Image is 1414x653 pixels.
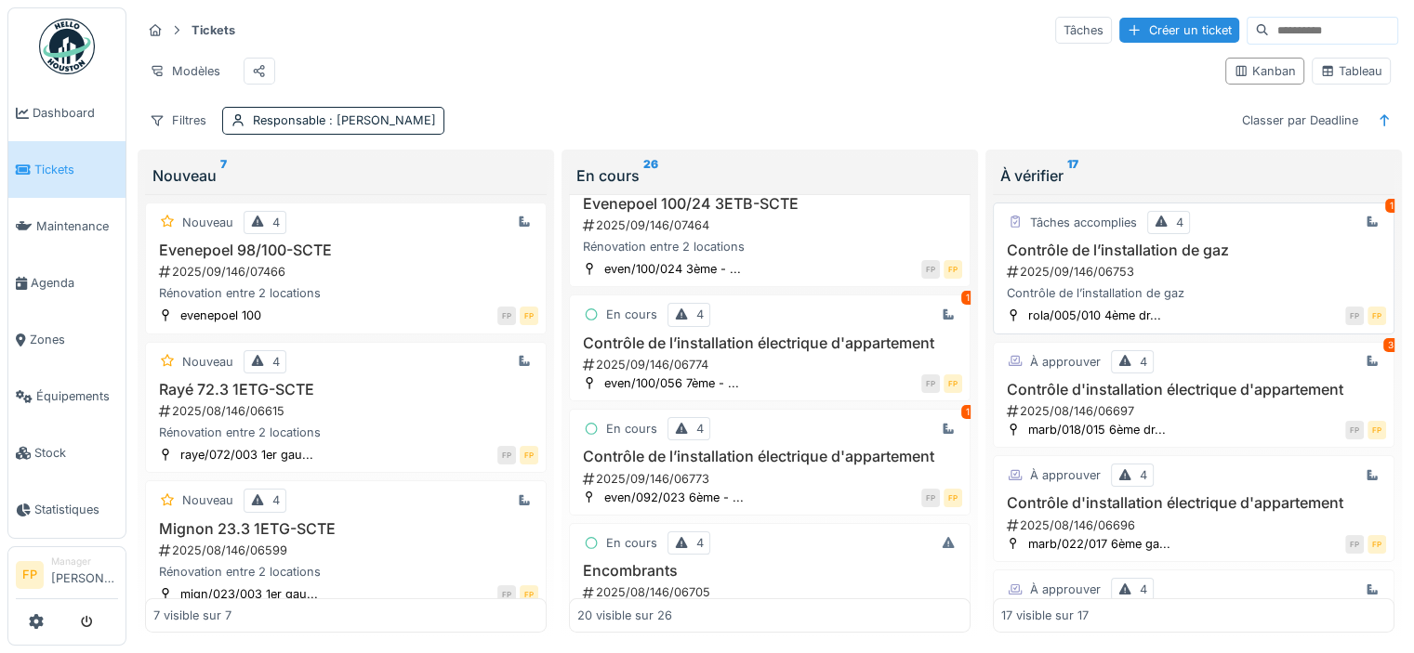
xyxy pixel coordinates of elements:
[34,444,118,462] span: Stock
[1140,581,1147,598] div: 4
[16,561,44,589] li: FP
[1028,307,1161,324] div: rola/005/010 4ème dr...
[576,164,963,187] div: En cours
[577,195,962,213] h3: Evenepoel 100/24 3ETB-SCTE
[30,331,118,348] span: Zones
[157,263,538,281] div: 2025/09/146/07466
[272,491,280,509] div: 4
[604,489,744,506] div: even/092/023 6ème - ...
[944,489,962,507] div: FP
[1028,535,1170,553] div: marb/022/017 6ème ga...
[921,489,940,507] div: FP
[34,161,118,178] span: Tickets
[220,164,227,187] sup: 7
[180,307,261,324] div: evenepoel 100
[1345,421,1364,439] div: FP
[1005,516,1386,534] div: 2025/08/146/06696
[8,311,126,368] a: Zones
[1001,607,1089,624] div: 17 visible sur 17
[153,381,538,398] h3: Rayé 72.3 1ETG-SCTE
[1000,164,1387,187] div: À vérifier
[696,534,704,552] div: 4
[1368,307,1386,325] div: FP
[1385,199,1398,213] div: 1
[696,420,704,438] div: 4
[33,104,118,122] span: Dashboard
[1345,307,1364,325] div: FP
[36,217,118,235] span: Maintenance
[1234,62,1296,80] div: Kanban
[8,424,126,481] a: Stock
[1320,62,1382,80] div: Tableau
[604,260,741,278] div: even/100/024 3ème - ...
[1001,242,1386,259] h3: Contrôle de l’installation de gaz
[1140,353,1147,371] div: 4
[1119,18,1239,43] div: Créer un ticket
[153,284,538,302] div: Rénovation entre 2 locations
[1001,494,1386,512] h3: Contrôle d'installation électrique d'appartement
[497,446,516,464] div: FP
[606,306,657,323] div: En cours
[180,585,318,603] div: mign/023/003 1er gau...
[1005,263,1386,281] div: 2025/09/146/06753
[153,607,231,624] div: 7 visible sur 7
[1030,353,1101,371] div: À approuver
[157,402,538,420] div: 2025/08/146/06615
[1055,17,1112,44] div: Tâches
[253,111,436,129] div: Responsable
[497,307,516,325] div: FP
[520,585,538,604] div: FP
[8,255,126,311] a: Agenda
[182,353,233,371] div: Nouveau
[272,353,280,371] div: 4
[34,501,118,518] span: Statistiques
[581,356,962,373] div: 2025/09/146/06774
[153,520,538,538] h3: Mignon 23.3 1ETG-SCTE
[581,583,962,601] div: 2025/08/146/06705
[961,405,974,419] div: 1
[606,420,657,438] div: En cours
[577,607,672,624] div: 20 visible sur 26
[1028,421,1166,438] div: marb/018/015 6ème dr...
[643,164,658,187] sup: 26
[577,562,962,580] h3: Encombrants
[153,424,538,441] div: Rénovation entre 2 locations
[581,216,962,234] div: 2025/09/146/07464
[577,334,962,352] h3: Contrôle de l’installation électrique d'appartement
[8,85,126,141] a: Dashboard
[153,563,538,581] div: Rénovation entre 2 locations
[520,446,538,464] div: FP
[152,164,539,187] div: Nouveau
[141,58,229,85] div: Modèles
[577,448,962,465] h3: Contrôle de l’installation électrique d'appartement
[961,291,974,305] div: 1
[1368,421,1386,439] div: FP
[1005,402,1386,420] div: 2025/08/146/06697
[581,470,962,488] div: 2025/09/146/06773
[8,481,126,538] a: Statistiques
[31,274,118,292] span: Agenda
[1001,381,1386,398] h3: Contrôle d'installation électrique d'appartement
[1030,581,1101,598] div: À approuver
[1001,284,1386,302] div: Contrôle de l’installation de gaz
[1383,338,1398,352] div: 3
[1234,107,1367,134] div: Classer par Deadline
[1345,535,1364,554] div: FP
[944,260,962,279] div: FP
[606,534,657,552] div: En cours
[51,555,118,568] div: Manager
[921,260,940,279] div: FP
[1176,214,1183,231] div: 4
[1067,164,1078,187] sup: 17
[182,214,233,231] div: Nouveau
[1030,214,1137,231] div: Tâches accomplies
[577,238,962,255] div: Rénovation entre 2 locations
[1140,466,1147,484] div: 4
[16,555,118,599] a: FP Manager[PERSON_NAME]
[1368,535,1386,554] div: FP
[36,387,118,405] span: Équipements
[1030,466,1101,484] div: À approuver
[325,113,436,127] span: : [PERSON_NAME]
[180,446,313,464] div: raye/072/003 1er gau...
[497,585,516,604] div: FP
